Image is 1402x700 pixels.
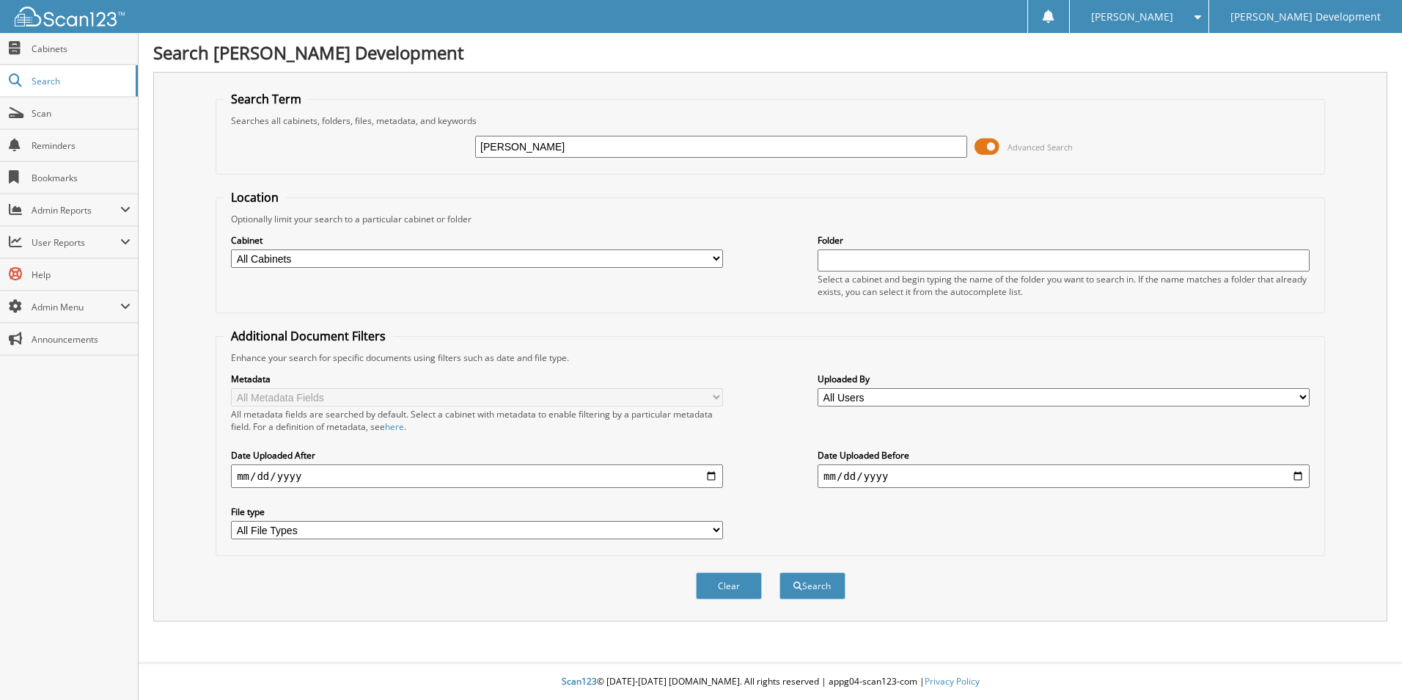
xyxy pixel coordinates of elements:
[562,675,597,688] span: Scan123
[32,107,131,120] span: Scan
[1091,12,1173,21] span: [PERSON_NAME]
[231,373,723,385] label: Metadata
[231,464,723,488] input: start
[1008,142,1073,153] span: Advanced Search
[224,213,1317,225] div: Optionally limit your search to a particular cabinet or folder
[818,234,1310,247] label: Folder
[696,572,762,599] button: Clear
[32,139,131,152] span: Reminders
[224,351,1317,364] div: Enhance your search for specific documents using filters such as date and file type.
[15,7,125,26] img: scan123-logo-white.svg
[818,373,1310,385] label: Uploaded By
[385,420,404,433] a: here
[231,408,723,433] div: All metadata fields are searched by default. Select a cabinet with metadata to enable filtering b...
[32,301,120,313] span: Admin Menu
[818,273,1310,298] div: Select a cabinet and begin typing the name of the folder you want to search in. If the name match...
[1230,12,1381,21] span: [PERSON_NAME] Development
[32,43,131,55] span: Cabinets
[231,449,723,462] label: Date Uploaded After
[32,236,120,249] span: User Reports
[224,114,1317,127] div: Searches all cabinets, folders, files, metadata, and keywords
[818,449,1310,462] label: Date Uploaded Before
[32,75,128,87] span: Search
[32,172,131,184] span: Bookmarks
[925,675,980,688] a: Privacy Policy
[32,333,131,346] span: Announcements
[32,269,131,281] span: Help
[32,204,120,216] span: Admin Reports
[231,506,723,518] label: File type
[224,189,286,205] legend: Location
[1329,630,1402,700] iframe: Chat Widget
[224,91,309,107] legend: Search Term
[139,664,1402,700] div: © [DATE]-[DATE] [DOMAIN_NAME]. All rights reserved | appg04-scan123-com |
[818,464,1310,488] input: end
[231,234,723,247] label: Cabinet
[779,572,845,599] button: Search
[153,40,1387,65] h1: Search [PERSON_NAME] Development
[224,328,393,344] legend: Additional Document Filters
